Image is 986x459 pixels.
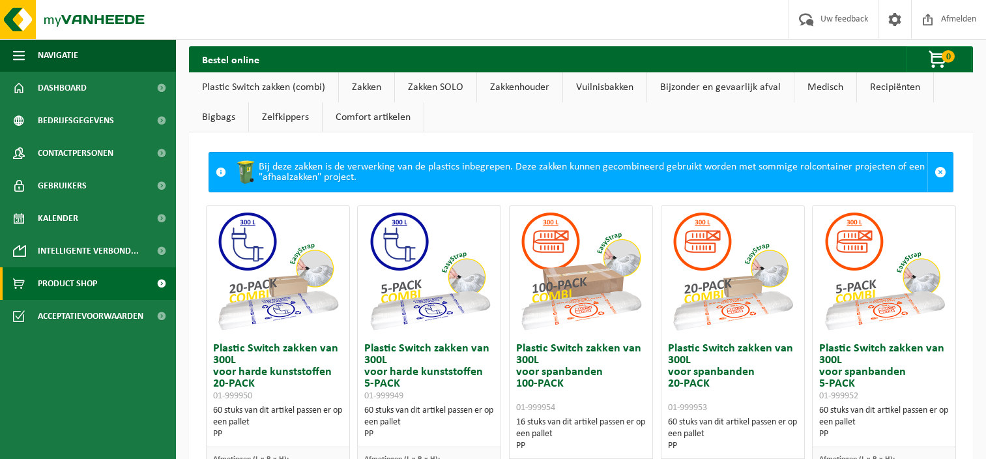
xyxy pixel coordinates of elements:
div: 60 stuks van dit artikel passen er op een pallet [364,405,494,440]
a: Zakken [339,72,394,102]
span: Bedrijfsgegevens [38,104,114,137]
h2: Bestel online [189,46,272,72]
span: Dashboard [38,72,87,104]
div: 16 stuks van dit artikel passen er op een pallet [516,417,646,452]
a: Sluit melding [927,153,953,192]
span: Gebruikers [38,170,87,202]
div: PP [668,440,798,452]
button: 0 [906,46,972,72]
span: Acceptatievoorwaarden [38,300,143,333]
a: Zakken SOLO [395,72,476,102]
img: 01-999949 [364,206,495,336]
a: Zelfkippers [249,102,322,132]
a: Zakkenhouder [477,72,562,102]
img: 01-999950 [212,206,343,336]
h3: Plastic Switch zakken van 300L voor spanbanden 20-PACK [668,343,798,413]
span: 01-999954 [516,403,555,413]
span: 01-999950 [213,391,252,401]
img: 01-999953 [667,206,798,336]
a: Medisch [794,72,856,102]
h3: Plastic Switch zakken van 300L voor harde kunststoffen 5-PACK [364,343,494,402]
span: Navigatie [38,39,78,72]
span: 01-999952 [819,391,858,401]
a: Plastic Switch zakken (combi) [189,72,338,102]
img: WB-0240-HPE-GN-50.png [233,159,259,185]
div: PP [516,440,646,452]
a: Bijzonder en gevaarlijk afval [647,72,794,102]
div: PP [364,428,494,440]
a: Bigbags [189,102,248,132]
h3: Plastic Switch zakken van 300L voor harde kunststoffen 20-PACK [213,343,343,402]
span: 0 [942,50,955,63]
div: 60 stuks van dit artikel passen er op een pallet [819,405,949,440]
div: PP [213,428,343,440]
span: Product Shop [38,267,97,300]
span: Contactpersonen [38,137,113,170]
a: Recipiënten [857,72,933,102]
img: 01-999954 [515,206,646,336]
img: 01-999952 [819,206,950,336]
a: Comfort artikelen [323,102,424,132]
span: Intelligente verbond... [38,235,139,267]
div: PP [819,428,949,440]
span: Kalender [38,202,78,235]
div: 60 stuks van dit artikel passen er op een pallet [213,405,343,440]
span: 01-999953 [668,403,707,413]
h3: Plastic Switch zakken van 300L voor spanbanden 5-PACK [819,343,949,402]
div: 60 stuks van dit artikel passen er op een pallet [668,417,798,452]
a: Vuilnisbakken [563,72,646,102]
span: 01-999949 [364,391,403,401]
div: Bij deze zakken is de verwerking van de plastics inbegrepen. Deze zakken kunnen gecombineerd gebr... [233,153,927,192]
h3: Plastic Switch zakken van 300L voor spanbanden 100-PACK [516,343,646,413]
